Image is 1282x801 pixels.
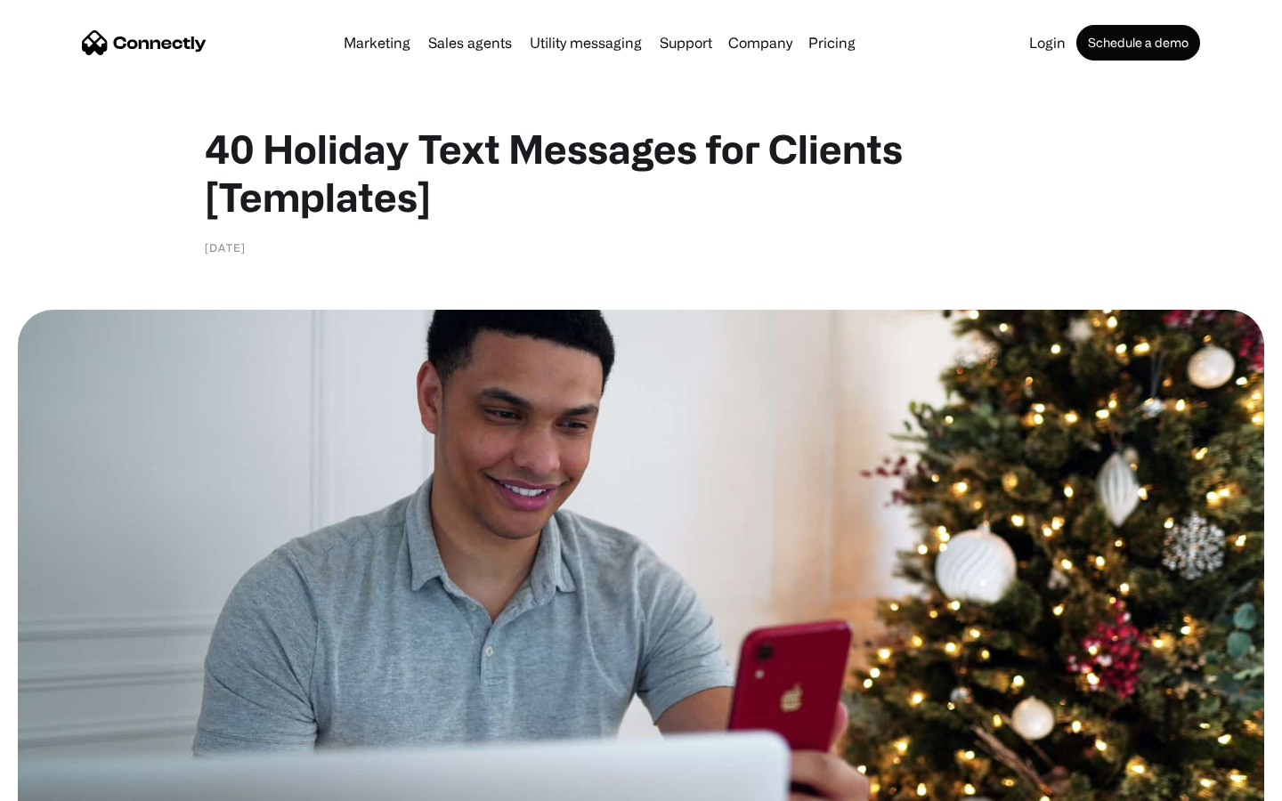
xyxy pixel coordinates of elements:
a: Pricing [801,36,863,50]
a: Schedule a demo [1076,25,1200,61]
div: Company [728,30,792,55]
div: [DATE] [205,239,246,256]
a: Marketing [337,36,418,50]
a: Login [1022,36,1073,50]
a: Utility messaging [523,36,649,50]
a: Support [653,36,719,50]
h1: 40 Holiday Text Messages for Clients [Templates] [205,125,1077,221]
ul: Language list [36,770,107,795]
aside: Language selected: English [18,770,107,795]
a: Sales agents [421,36,519,50]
